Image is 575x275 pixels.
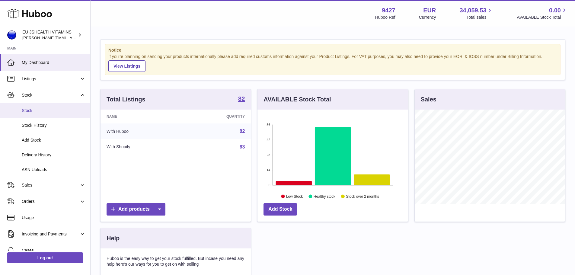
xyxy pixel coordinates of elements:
text: Healthy stock [314,194,336,198]
text: Low Stock [286,194,303,198]
span: Cases [22,248,86,253]
strong: Notice [108,47,557,53]
a: 82 [238,96,245,103]
div: Currency [419,14,436,20]
h3: Help [107,234,120,242]
a: 82 [240,129,245,134]
th: Name [101,110,182,123]
span: 0.00 [549,6,561,14]
h3: AVAILABLE Stock Total [264,95,331,104]
text: 42 [267,138,270,142]
p: Huboo is the easy way to get your stock fulfilled. But incase you need any help here's our ways f... [107,256,245,267]
img: laura@jessicasepel.com [7,30,16,40]
span: Add Stock [22,137,86,143]
span: Stock [22,108,86,114]
strong: 82 [238,96,245,102]
span: Delivery History [22,152,86,158]
span: Stock [22,92,79,98]
a: View Listings [108,60,145,72]
span: Sales [22,182,79,188]
text: 56 [267,123,270,126]
span: [PERSON_NAME][EMAIL_ADDRESS][DOMAIN_NAME] [22,35,121,40]
span: ASN Uploads [22,167,86,173]
text: 28 [267,153,270,157]
a: 63 [240,144,245,149]
span: Listings [22,76,79,82]
text: 0 [269,183,270,187]
div: If you're planning on sending your products internationally please add required customs informati... [108,54,557,72]
div: EU JSHEALTH VITAMINS [22,29,77,41]
span: Total sales [466,14,493,20]
h3: Total Listings [107,95,145,104]
a: Log out [7,252,83,263]
span: My Dashboard [22,60,86,66]
span: 34,059.53 [459,6,486,14]
strong: 9427 [382,6,395,14]
h3: Sales [421,95,436,104]
span: Stock History [22,123,86,128]
span: Invoicing and Payments [22,231,79,237]
span: Usage [22,215,86,221]
div: Huboo Ref [375,14,395,20]
span: Orders [22,199,79,204]
a: Add Stock [264,203,297,216]
th: Quantity [182,110,251,123]
text: Stock over 2 months [346,194,379,198]
td: With Shopify [101,139,182,155]
text: 14 [267,168,270,172]
a: 0.00 AVAILABLE Stock Total [517,6,568,20]
td: With Huboo [101,123,182,139]
span: AVAILABLE Stock Total [517,14,568,20]
a: 34,059.53 Total sales [459,6,493,20]
a: Add products [107,203,165,216]
strong: EUR [423,6,436,14]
